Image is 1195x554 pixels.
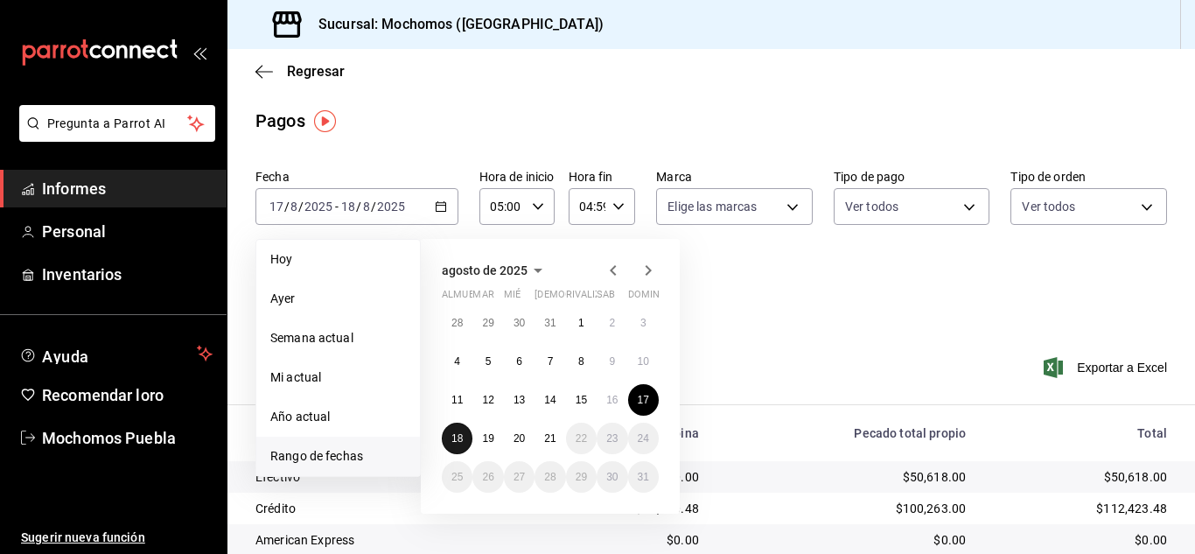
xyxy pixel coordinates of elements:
[482,432,493,445] abbr: 19 de agosto de 2025
[376,200,406,214] input: ----
[606,432,618,445] font: 23
[535,289,638,300] font: [DEMOGRAPHIC_DATA]
[535,423,565,454] button: 21 de agosto de 2025
[482,471,493,483] font: 26
[504,384,535,416] button: 13 de agosto de 2025
[638,394,649,406] abbr: 17 de agosto de 2025
[442,384,472,416] button: 11 de agosto de 2025
[451,317,463,329] abbr: 28 de julio de 2025
[472,289,493,307] abbr: martes
[442,289,493,307] abbr: lunes
[472,307,503,339] button: 29 de julio de 2025
[192,46,206,60] button: abrir_cajón_menú
[535,307,565,339] button: 31 de julio de 2025
[569,170,613,184] font: Hora fin
[504,289,521,307] abbr: miércoles
[578,355,584,368] font: 8
[514,432,525,445] abbr: 20 de agosto de 2025
[318,16,604,32] font: Sucursal: Mochomos ([GEOGRAPHIC_DATA])
[667,533,699,547] font: $0.00
[606,471,618,483] font: 30
[609,355,615,368] font: 9
[42,386,164,404] font: Recomendar loro
[628,461,659,493] button: 31 de agosto de 2025
[535,346,565,377] button: 7 de agosto de 2025
[42,347,89,366] font: Ayuda
[514,471,525,483] font: 27
[535,461,565,493] button: 28 de agosto de 2025
[566,307,597,339] button: 1 de agosto de 2025
[516,355,522,368] font: 6
[576,394,587,406] abbr: 15 de agosto de 2025
[482,317,493,329] abbr: 29 de julio de 2025
[566,461,597,493] button: 29 de agosto de 2025
[486,355,492,368] font: 5
[42,179,106,198] font: Informes
[609,355,615,368] abbr: 9 de agosto de 2025
[535,384,565,416] button: 14 de agosto de 2025
[566,289,614,300] font: rivalizar
[504,307,535,339] button: 30 de julio de 2025
[514,317,525,329] abbr: 30 de julio de 2025
[597,289,615,307] abbr: sábado
[578,355,584,368] abbr: 8 de agosto de 2025
[269,200,284,214] input: --
[362,200,371,214] input: --
[606,471,618,483] abbr: 30 de agosto de 2025
[42,222,106,241] font: Personal
[548,355,554,368] abbr: 7 de agosto de 2025
[1135,533,1167,547] font: $0.00
[47,116,166,130] font: Pregunta a Parrot AI
[1096,501,1167,515] font: $112,423.48
[638,394,649,406] font: 17
[628,346,659,377] button: 10 de agosto de 2025
[270,370,321,384] font: Mi actual
[486,355,492,368] abbr: 5 de agosto de 2025
[479,170,555,184] font: Hora de inicio
[1137,426,1167,440] font: Total
[451,432,463,445] abbr: 18 de agosto de 2025
[314,110,336,132] img: Marcador de información sobre herramientas
[504,461,535,493] button: 27 de agosto de 2025
[504,423,535,454] button: 20 de agosto de 2025
[845,200,898,214] font: Ver todos
[21,530,145,544] font: Sugerir nueva función
[340,200,356,214] input: --
[454,355,460,368] font: 4
[606,432,618,445] abbr: 23 de agosto de 2025
[514,317,525,329] font: 30
[1022,200,1075,214] font: Ver todos
[578,317,584,329] font: 1
[287,63,345,80] font: Regresar
[270,252,292,266] font: Hoy
[451,471,463,483] abbr: 25 de agosto de 2025
[284,200,290,214] font: /
[597,423,627,454] button: 23 de agosto de 2025
[451,394,463,406] abbr: 11 de agosto de 2025
[442,260,549,281] button: agosto de 2025
[19,105,215,142] button: Pregunta a Parrot AI
[544,471,556,483] abbr: 28 de agosto de 2025
[1010,170,1086,184] font: Tipo de orden
[42,265,122,284] font: Inventarios
[335,200,339,214] font: -
[638,432,649,445] font: 24
[472,423,503,454] button: 19 de agosto de 2025
[454,355,460,368] abbr: 4 de agosto de 2025
[255,470,300,484] font: Efectivo
[504,289,521,300] font: mié
[609,317,615,329] abbr: 2 de agosto de 2025
[544,317,556,329] font: 31
[514,432,525,445] font: 20
[628,289,670,307] abbr: domingo
[472,346,503,377] button: 5 de agosto de 2025
[356,200,361,214] font: /
[270,331,353,345] font: Semana actual
[638,471,649,483] font: 31
[606,394,618,406] font: 16
[638,355,649,368] abbr: 10 de agosto de 2025
[544,471,556,483] font: 28
[514,394,525,406] font: 13
[638,432,649,445] abbr: 24 de agosto de 2025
